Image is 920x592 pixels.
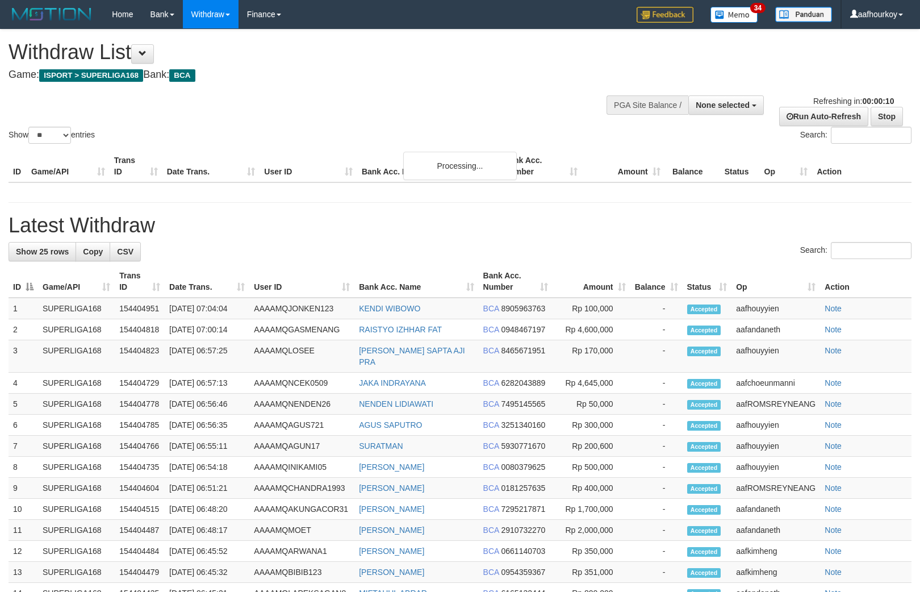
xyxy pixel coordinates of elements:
[115,457,165,478] td: 154404735
[9,499,38,520] td: 10
[607,95,688,115] div: PGA Site Balance /
[553,499,630,520] td: Rp 1,700,000
[359,526,424,535] a: [PERSON_NAME]
[687,347,721,356] span: Accepted
[553,319,630,340] td: Rp 4,600,000
[38,520,115,541] td: SUPERLIGA168
[687,400,721,410] span: Accepted
[249,457,354,478] td: AAAAMQINIKAMI05
[553,373,630,394] td: Rp 4,645,000
[731,478,820,499] td: aafROMSREYNEANG
[115,340,165,373] td: 154404823
[165,394,249,415] td: [DATE] 06:56:46
[359,325,442,334] a: RAISTYO IZHHAR FAT
[553,562,630,583] td: Rp 351,000
[825,420,842,430] a: Note
[359,346,465,366] a: [PERSON_NAME] SAPTA AJI PRA
[9,415,38,436] td: 6
[687,305,721,314] span: Accepted
[630,478,683,499] td: -
[483,483,499,493] span: BCA
[731,499,820,520] td: aafandaneth
[249,541,354,562] td: AAAAMQARWANA1
[9,6,95,23] img: MOTION_logo.png
[630,265,683,298] th: Balance: activate to sort column ascending
[501,568,545,577] span: Copy 0954359367 to clipboard
[687,505,721,515] span: Accepted
[162,150,260,182] th: Date Trans.
[825,505,842,514] a: Note
[731,373,820,394] td: aafchoeunmanni
[731,340,820,373] td: aafhouyyien
[731,457,820,478] td: aafhouyyien
[630,520,683,541] td: -
[115,415,165,436] td: 154404785
[359,547,424,556] a: [PERSON_NAME]
[582,150,665,182] th: Amount
[501,346,545,355] span: Copy 8465671951 to clipboard
[115,562,165,583] td: 154404479
[249,562,354,583] td: AAAAMQBIBIB123
[117,247,133,256] span: CSV
[9,373,38,394] td: 4
[9,298,38,319] td: 1
[630,562,683,583] td: -
[83,247,103,256] span: Copy
[499,150,582,182] th: Bank Acc. Number
[825,462,842,472] a: Note
[165,478,249,499] td: [DATE] 06:51:21
[731,298,820,319] td: aafhouyyien
[683,265,732,298] th: Status: activate to sort column ascending
[637,7,693,23] img: Feedback.jpg
[710,7,758,23] img: Button%20Memo.svg
[9,242,76,261] a: Show 25 rows
[260,150,357,182] th: User ID
[38,298,115,319] td: SUPERLIGA168
[110,242,141,261] a: CSV
[9,150,27,182] th: ID
[483,420,499,430] span: BCA
[249,499,354,520] td: AAAAMQAKUNGACOR31
[249,265,354,298] th: User ID: activate to sort column ascending
[553,415,630,436] td: Rp 300,000
[501,483,545,493] span: Copy 0181257635 to clipboard
[731,520,820,541] td: aafandaneth
[831,127,911,144] input: Search:
[483,399,499,408] span: BCA
[359,378,426,387] a: JAKA INDRAYANA
[483,547,499,556] span: BCA
[110,150,162,182] th: Trans ID
[825,568,842,577] a: Note
[820,265,911,298] th: Action
[9,69,602,81] h4: Game: Bank:
[731,562,820,583] td: aafkimheng
[687,421,721,431] span: Accepted
[165,340,249,373] td: [DATE] 06:57:25
[115,478,165,499] td: 154404604
[483,526,499,535] span: BCA
[501,547,545,556] span: Copy 0661140703 to clipboard
[115,298,165,319] td: 154404951
[731,319,820,340] td: aafandaneth
[165,298,249,319] td: [DATE] 07:04:04
[630,298,683,319] td: -
[16,247,69,256] span: Show 25 rows
[630,319,683,340] td: -
[115,373,165,394] td: 154404729
[825,483,842,493] a: Note
[630,340,683,373] td: -
[687,442,721,452] span: Accepted
[357,150,499,182] th: Bank Acc. Name
[553,340,630,373] td: Rp 170,000
[813,97,894,106] span: Refreshing in:
[687,484,721,494] span: Accepted
[483,568,499,577] span: BCA
[731,415,820,436] td: aafhouyyien
[483,325,499,334] span: BCA
[359,304,420,313] a: KENDI WIBOWO
[115,541,165,562] td: 154404484
[165,415,249,436] td: [DATE] 06:56:35
[501,526,545,535] span: Copy 2910732270 to clipboard
[501,505,545,514] span: Copy 7295217871 to clipboard
[9,319,38,340] td: 2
